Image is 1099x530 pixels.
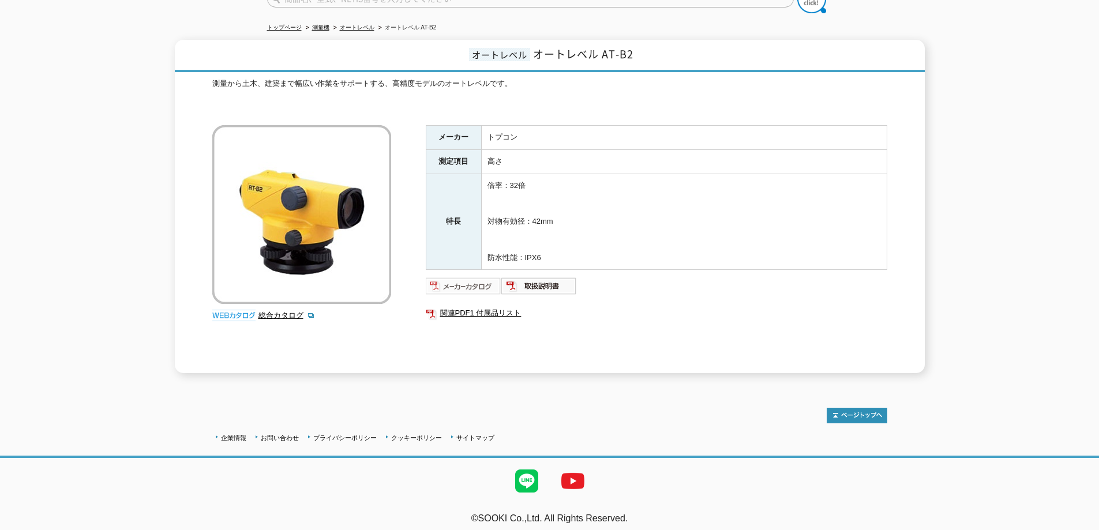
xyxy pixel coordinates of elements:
[827,408,887,423] img: トップページへ
[426,277,501,295] img: メーカーカタログ
[456,434,494,441] a: サイトマップ
[501,285,577,294] a: 取扱説明書
[340,24,374,31] a: オートレベル
[533,46,633,62] span: オートレベル AT-B2
[426,126,481,150] th: メーカー
[212,78,887,114] div: 測量から土木、建築まで幅広い作業をサポートする、高精度モデルのオートレベルです。
[481,174,887,270] td: 倍率：32倍 対物有効径：42mm 防水性能：IPX6
[376,22,437,34] li: オートレベル AT-B2
[221,434,246,441] a: 企業情報
[426,174,481,270] th: 特長
[426,285,501,294] a: メーカーカタログ
[501,277,577,295] img: 取扱説明書
[212,125,391,304] img: オートレベル AT-B2
[312,24,329,31] a: 測量機
[261,434,299,441] a: お問い合わせ
[550,458,596,504] img: YouTube
[267,24,302,31] a: トップページ
[504,458,550,504] img: LINE
[212,310,256,321] img: webカタログ
[313,434,377,441] a: プライバシーポリシー
[469,48,530,61] span: オートレベル
[426,150,481,174] th: 測定項目
[481,126,887,150] td: トプコン
[258,311,315,319] a: 総合カタログ
[426,306,887,321] a: 関連PDF1 付属品リスト
[391,434,442,441] a: クッキーポリシー
[481,150,887,174] td: 高さ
